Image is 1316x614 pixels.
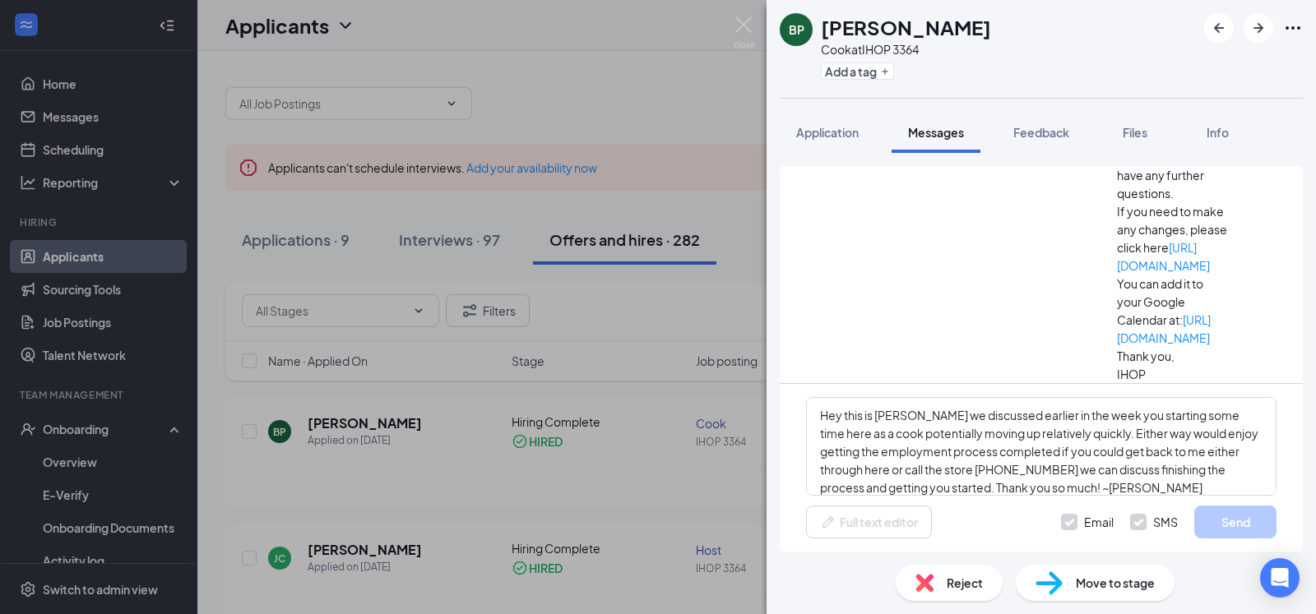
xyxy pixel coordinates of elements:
[821,13,991,41] h1: [PERSON_NAME]
[1076,574,1155,592] span: Move to stage
[1117,365,1228,383] p: IHOP
[796,125,859,140] span: Application
[1117,275,1228,347] p: You can add it to your Google Calendar at:
[1283,18,1303,38] svg: Ellipses
[789,21,804,38] div: BP
[1194,506,1277,538] button: Send
[1209,18,1229,38] svg: ArrowLeftNew
[908,125,964,140] span: Messages
[821,41,991,58] div: Cook at IHOP 3364
[1117,202,1228,275] p: If you need to make any changes, please click here
[1013,125,1069,140] span: Feedback
[821,62,894,80] button: PlusAdd a tag
[1123,125,1147,140] span: Files
[1117,347,1228,365] p: Thank you,
[1207,125,1229,140] span: Info
[947,574,983,592] span: Reject
[1244,13,1273,43] button: ArrowRight
[806,506,932,538] button: Full text editorPen
[1204,13,1234,43] button: ArrowLeftNew
[806,397,1277,496] textarea: Hey this is [PERSON_NAME] we discussed earlier in the week you starting some time here as a cook ...
[820,514,836,530] svg: Pen
[1260,558,1300,598] div: Open Intercom Messenger
[880,67,890,76] svg: Plus
[1249,18,1268,38] svg: ArrowRight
